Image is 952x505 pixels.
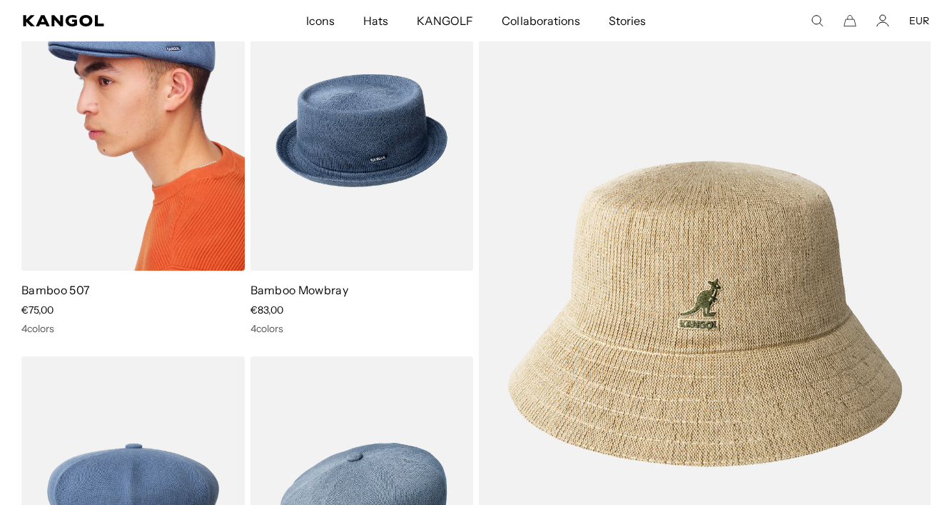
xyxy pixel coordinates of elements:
a: Kangol [23,15,202,26]
button: Cart [844,14,856,27]
div: 4 colors [250,322,474,335]
button: EUR [909,14,929,27]
span: €75,00 [21,304,54,316]
a: Bamboo 507 [21,283,90,297]
a: Bamboo Mowbray [250,283,348,297]
div: 4 colors [21,322,245,335]
a: Account [876,14,889,27]
summary: Search here [811,14,824,27]
span: €83,00 [250,304,283,316]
